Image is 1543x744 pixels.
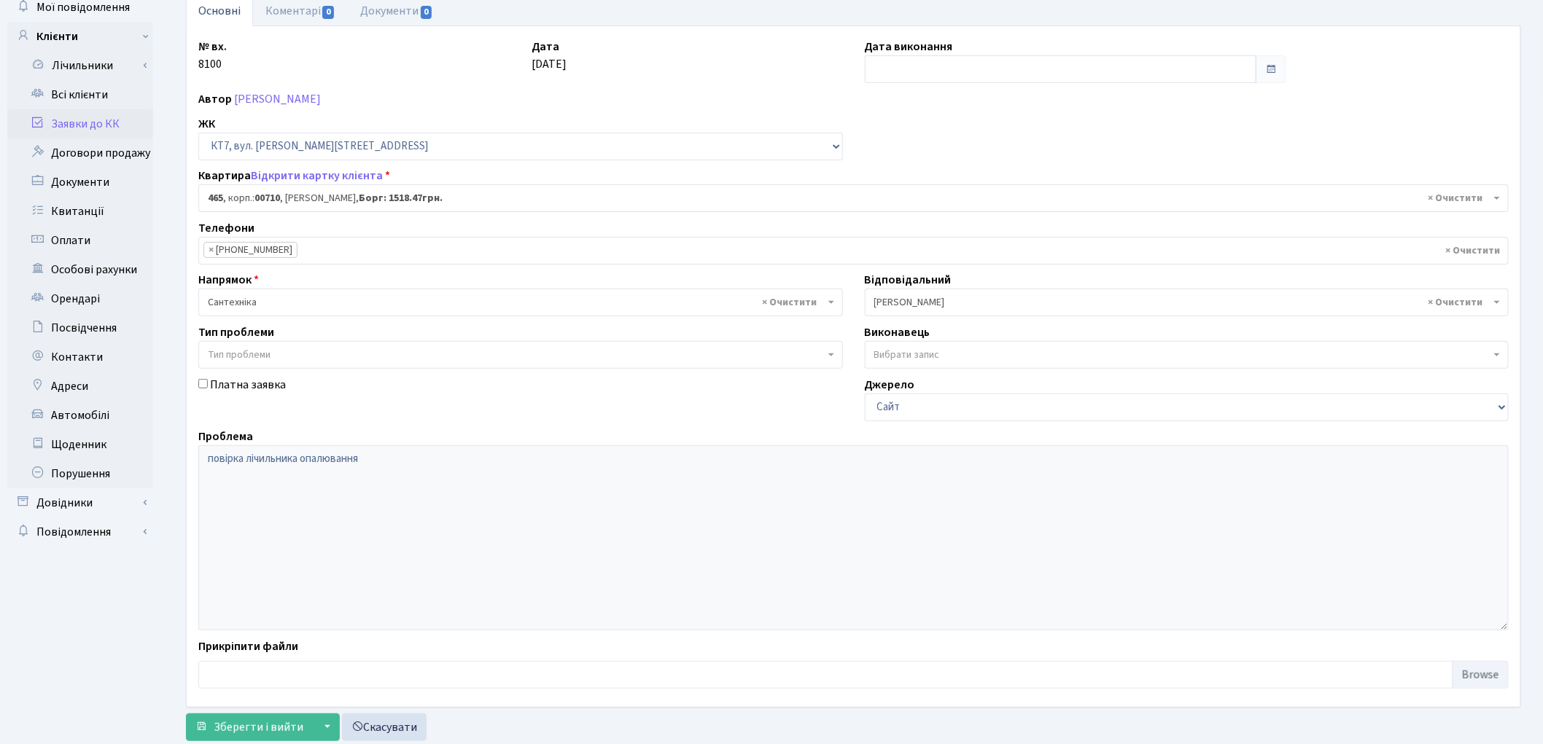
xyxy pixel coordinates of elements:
[210,376,286,393] label: Платна заявка
[17,51,153,80] a: Лічильники
[7,138,153,168] a: Договори продажу
[865,376,915,393] label: Джерело
[763,295,817,310] span: Видалити всі елементи
[208,191,223,205] b: 465
[208,191,1490,205] span: <b>465</b>, корп.: <b>00710</b>, Шек Надія Станіславівна, <b>Борг: 1518.47грн.</b>
[1446,243,1501,258] span: Видалити всі елементи
[234,91,321,107] a: [PERSON_NAME]
[1429,295,1483,310] span: Видалити всі елементи
[187,38,521,83] div: 8100
[214,719,303,735] span: Зберегти і вийти
[198,445,1509,630] textarea: повірка лічильника опалювання
[865,324,930,341] label: Виконавець
[198,90,232,108] label: Автор
[7,109,153,138] a: Заявки до КК
[7,372,153,401] a: Адреси
[198,219,254,237] label: Телефони
[208,348,271,362] span: Тип проблеми
[7,459,153,488] a: Порушення
[7,284,153,313] a: Орендарі
[874,348,940,362] span: Вибрати запис
[198,184,1509,212] span: <b>465</b>, корп.: <b>00710</b>, Шек Надія Станіславівна, <b>Борг: 1518.47грн.</b>
[532,38,559,55] label: Дата
[421,6,432,19] span: 0
[208,295,825,310] span: Сантехніка
[7,313,153,342] a: Посвідчення
[203,242,298,258] li: +380675144545
[7,255,153,284] a: Особові рахунки
[865,289,1509,316] span: Сахно Андрій
[342,713,427,741] a: Скасувати
[1429,191,1483,205] span: Видалити всі елементи
[7,342,153,372] a: Контакти
[7,401,153,430] a: Автомобілі
[198,271,259,289] label: Напрямок
[7,226,153,255] a: Оплати
[359,191,443,205] b: Борг: 1518.47грн.
[251,168,383,184] a: Відкрити картку клієнта
[209,243,214,257] span: ×
[865,271,952,289] label: Відповідальний
[7,430,153,459] a: Щоденник
[198,38,227,55] label: № вх.
[198,115,215,133] label: ЖК
[7,80,153,109] a: Всі клієнти
[198,428,253,445] label: Проблема
[7,197,153,226] a: Квитанції
[254,191,280,205] b: 00710
[198,324,274,341] label: Тип проблеми
[198,167,390,184] label: Квартира
[7,488,153,517] a: Довідники
[7,22,153,51] a: Клієнти
[186,713,313,741] button: Зберегти і вийти
[865,38,953,55] label: Дата виконання
[198,289,843,316] span: Сантехніка
[7,168,153,197] a: Документи
[7,517,153,547] a: Повідомлення
[521,38,854,83] div: [DATE]
[322,6,334,19] span: 0
[874,295,1491,310] span: Сахно Андрій
[198,638,298,655] label: Прикріпити файли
